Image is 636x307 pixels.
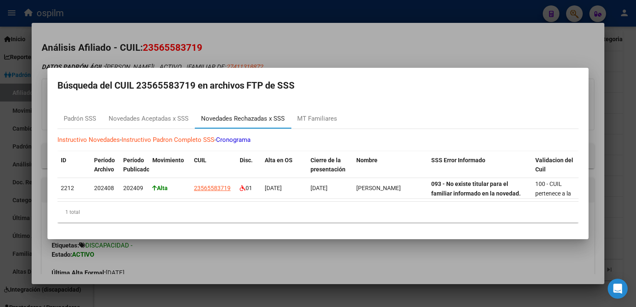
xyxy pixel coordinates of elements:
span: Disc. [240,157,253,163]
span: CUIL [194,157,206,163]
span: [DATE] [311,185,328,191]
datatable-header-cell: CUIL [191,151,236,179]
a: Instructivo Padron Completo SSS [122,136,214,144]
strong: Alta [152,185,168,191]
datatable-header-cell: Cierre de la presentación [307,151,353,179]
span: [DATE] [265,185,282,191]
datatable-header-cell: SSS Error Informado [428,151,532,179]
a: Instructivo Novedades [57,136,120,144]
datatable-header-cell: Movimiento [149,151,191,179]
datatable-header-cell: Período Publicado [120,151,149,179]
span: 2212 [61,185,74,191]
datatable-header-cell: Período Archivo [91,151,120,179]
div: 1 total [57,202,579,223]
span: 100 - CUIL pertenece a la persona - OK [535,181,571,206]
span: Validacion del Cuil [535,157,573,173]
span: 23565583719 [194,185,231,191]
div: Novedades Aceptadas x SSS [109,114,189,124]
datatable-header-cell: ID [57,151,91,179]
div: Open Intercom Messenger [608,279,628,299]
div: Novedades Rechazadas x SSS [201,114,285,124]
span: 202408 [94,185,114,191]
strong: 093 - No existe titular para el familiar informado en la novedad. [431,181,521,197]
span: SSS Error Informado [431,157,485,163]
span: Alta en OS [265,157,293,163]
datatable-header-cell: Disc. [236,151,261,179]
span: Período Archivo [94,157,115,173]
a: Cronograma [216,136,251,144]
span: ID [61,157,66,163]
datatable-header-cell: Validacion del Cuil [532,151,578,179]
p: - - [57,135,579,145]
span: Período Publicado [123,157,150,173]
span: Nombre [356,157,378,163]
datatable-header-cell: Nombre [353,151,428,179]
datatable-header-cell: Alta en OS [261,151,307,179]
h2: Búsqueda del CUIL 23565583719 en archivos FTP de SSS [57,78,579,94]
span: 202409 [123,185,143,191]
span: [PERSON_NAME] [356,185,401,191]
span: Cierre de la presentación [311,157,345,173]
div: Padrón SSS [64,114,96,124]
span: Movimiento [152,157,184,163]
div: MT Familiares [297,114,337,124]
datatable-header-cell: Cuil Error [578,151,624,179]
div: 01 [240,183,258,193]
